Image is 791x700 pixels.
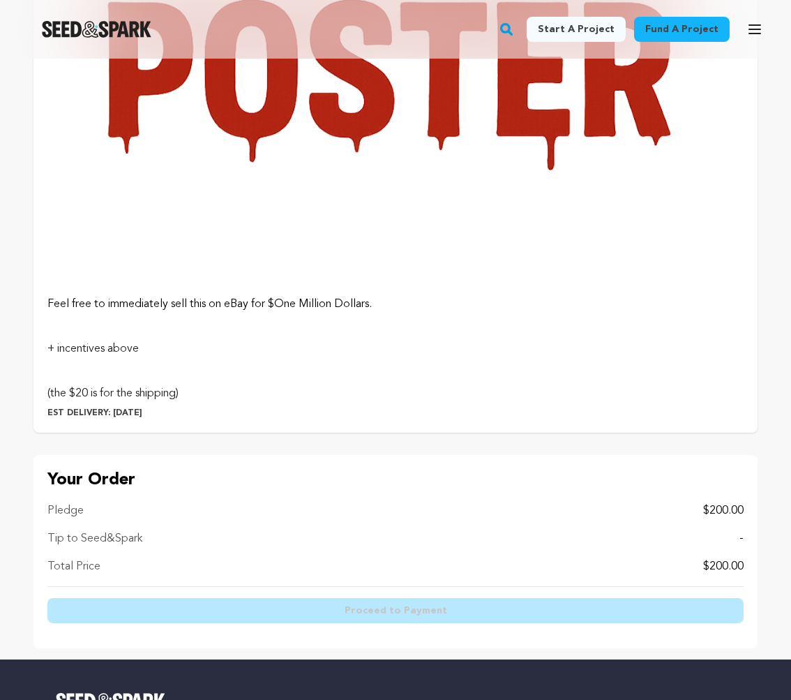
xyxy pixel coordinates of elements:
img: Seed&Spark Logo Dark Mode [42,21,151,38]
p: - [739,530,744,547]
p: Est Delivery: [DATE] [47,408,744,419]
span: + incentives above [47,343,139,355]
p: $200.00 [703,558,744,575]
p: Tip to Seed&Spark [47,530,142,547]
span: Proceed to Payment [345,604,447,618]
p: $200.00 [703,502,744,519]
a: Start a project [527,17,626,42]
p: Feel free to immediately sell this on eBay for $One Million Dollars. [47,296,744,313]
span: (the $20 is for the shipping) [47,388,179,399]
p: Total Price [47,558,100,575]
button: Proceed to Payment [47,598,744,623]
a: Seed&Spark Homepage [42,21,151,38]
p: Pledge [47,502,84,519]
a: Fund a project [634,17,730,42]
p: Your Order [47,469,744,491]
